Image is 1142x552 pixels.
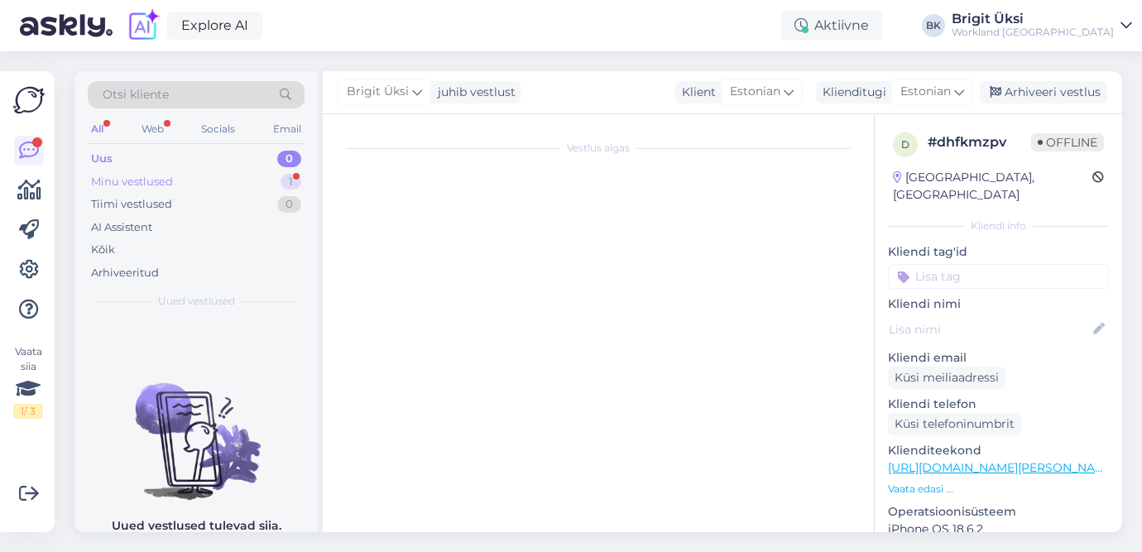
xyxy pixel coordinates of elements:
[112,517,281,535] p: Uued vestlused tulevad siia.
[888,218,1109,233] div: Kliendi info
[277,196,301,213] div: 0
[91,196,172,213] div: Tiimi vestlused
[339,141,857,156] div: Vestlus algas
[888,413,1021,435] div: Küsi telefoninumbrit
[952,12,1132,39] a: Brigit ÜksiWorkland [GEOGRAPHIC_DATA]
[13,404,43,419] div: 1 / 3
[270,118,305,140] div: Email
[901,138,909,151] span: d
[126,8,161,43] img: explore-ai
[277,151,301,167] div: 0
[952,12,1114,26] div: Brigit Üksi
[888,243,1109,261] p: Kliendi tag'id
[888,460,1116,475] a: [URL][DOMAIN_NAME][PERSON_NAME]
[730,83,780,101] span: Estonian
[928,132,1031,152] div: # dhfkmzpv
[91,242,115,258] div: Kõik
[1031,133,1104,151] span: Offline
[138,118,167,140] div: Web
[888,295,1109,313] p: Kliendi nimi
[91,219,152,236] div: AI Assistent
[675,84,716,101] div: Klient
[816,84,886,101] div: Klienditugi
[888,521,1109,538] p: iPhone OS 18.6.2
[781,11,882,41] div: Aktiivne
[91,174,173,190] div: Minu vestlused
[431,84,516,101] div: juhib vestlust
[888,442,1109,459] p: Klienditeekond
[888,503,1109,521] p: Operatsioonisüsteem
[893,169,1092,204] div: [GEOGRAPHIC_DATA], [GEOGRAPHIC_DATA]
[922,14,945,37] div: BK
[74,353,318,502] img: No chats
[888,396,1109,413] p: Kliendi telefon
[888,367,1005,389] div: Küsi meiliaadressi
[980,81,1107,103] div: Arhiveeri vestlus
[91,265,159,281] div: Arhiveeritud
[888,349,1109,367] p: Kliendi email
[888,264,1109,289] input: Lisa tag
[889,320,1090,338] input: Lisa nimi
[198,118,238,140] div: Socials
[158,294,235,309] span: Uued vestlused
[103,86,169,103] span: Otsi kliente
[281,174,301,190] div: 1
[88,118,107,140] div: All
[13,344,43,419] div: Vaata siia
[900,83,951,101] span: Estonian
[167,12,262,40] a: Explore AI
[952,26,1114,39] div: Workland [GEOGRAPHIC_DATA]
[888,482,1109,497] p: Vaata edasi ...
[347,83,409,101] span: Brigit Üksi
[91,151,113,167] div: Uus
[13,84,45,116] img: Askly Logo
